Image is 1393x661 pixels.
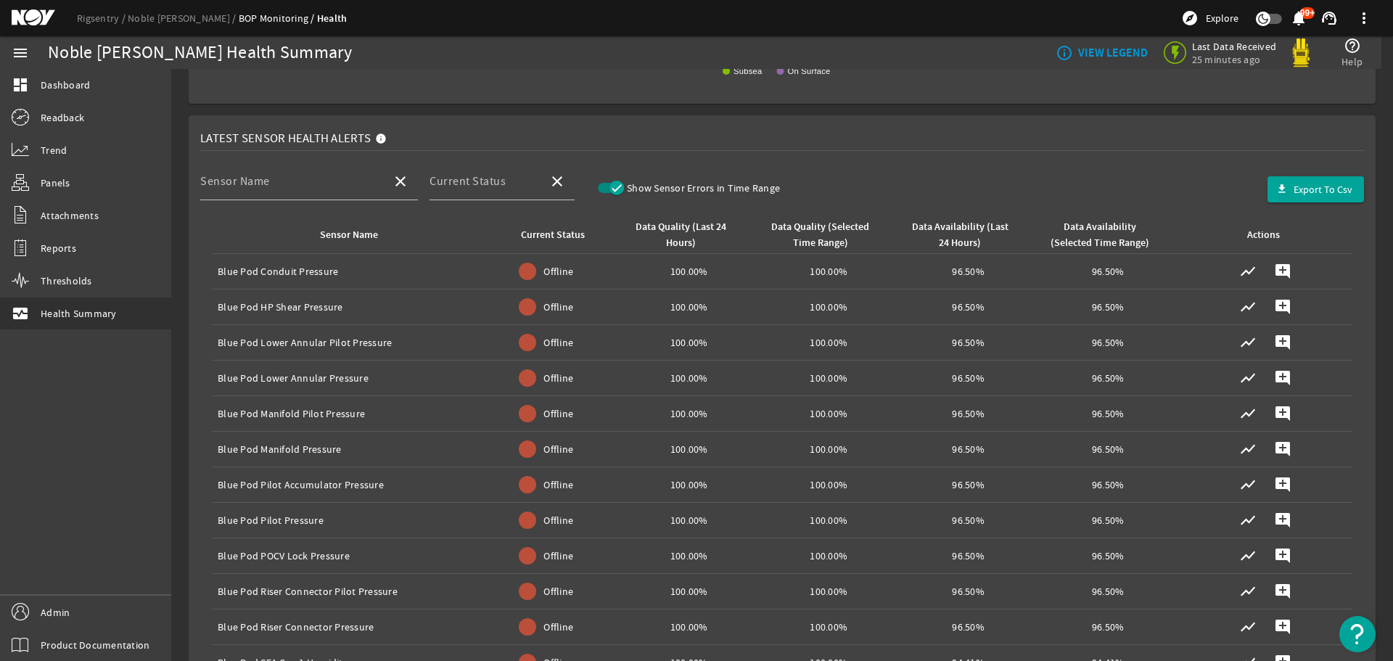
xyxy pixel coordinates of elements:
[1274,263,1291,280] mat-icon: add_comment
[906,219,1013,251] div: Data Availability (Last 24 Hours)
[1239,369,1257,387] mat-icon: show_chart
[1239,334,1257,351] mat-icon: show_chart
[1339,616,1376,652] button: Open Resource Center
[1044,477,1172,492] div: 96.50%
[218,300,497,314] div: Blue Pod HP Shear Pressure
[625,264,752,279] div: 100.00%
[1291,11,1306,26] button: 99+
[1044,584,1172,599] div: 96.50%
[1192,40,1277,53] span: Last Data Received
[1274,440,1291,458] mat-icon: add_comment
[904,442,1032,456] div: 96.50%
[41,110,84,125] span: Readback
[765,264,892,279] div: 100.00%
[41,241,76,255] span: Reports
[1290,9,1307,27] mat-icon: notifications
[765,584,892,599] div: 100.00%
[904,584,1032,599] div: 96.50%
[317,12,348,25] a: Health
[767,219,874,251] div: Data Quality (Selected Time Range)
[1286,38,1315,67] img: Yellowpod.svg
[12,44,29,62] mat-icon: menu
[1274,547,1291,564] mat-icon: add_comment
[625,335,752,350] div: 100.00%
[1274,512,1291,529] mat-icon: add_comment
[1344,37,1361,54] mat-icon: help_outline
[218,442,497,456] div: Blue Pod Manifold Pressure
[1044,335,1172,350] div: 96.50%
[543,335,573,350] span: Offline
[1175,7,1244,30] button: Explore
[12,305,29,322] mat-icon: monitor_heart
[625,300,752,314] div: 100.00%
[1320,9,1338,27] mat-icon: support_agent
[1274,583,1291,600] mat-icon: add_comment
[543,442,573,456] span: Offline
[41,605,70,620] span: Admin
[41,638,149,652] span: Product Documentation
[904,335,1032,350] div: 96.50%
[218,584,497,599] div: Blue Pod Riser Connector Pilot Pressure
[548,173,566,190] mat-icon: close
[1347,1,1381,36] button: more_vert
[904,513,1032,527] div: 96.50%
[41,274,92,288] span: Thresholds
[1267,176,1364,202] button: Export To Csv
[1247,227,1280,243] div: Actions
[1239,547,1257,564] mat-icon: show_chart
[1239,298,1257,316] mat-icon: show_chart
[1044,406,1172,421] div: 96.50%
[41,176,70,190] span: Panels
[239,12,317,25] a: BOP Monitoring
[788,67,831,75] text: On Surface
[41,143,67,157] span: Trend
[625,477,752,492] div: 100.00%
[625,584,752,599] div: 100.00%
[1239,263,1257,280] mat-icon: show_chart
[543,620,573,634] span: Offline
[1239,512,1257,529] mat-icon: show_chart
[218,513,497,527] div: Blue Pod Pilot Pressure
[1274,334,1291,351] mat-icon: add_comment
[1192,53,1277,66] span: 25 minutes ago
[218,477,497,492] div: Blue Pod Pilot Accumulator Pressure
[734,67,763,75] text: Subsea
[1044,300,1172,314] div: 96.50%
[1239,583,1257,600] mat-icon: show_chart
[1239,405,1257,422] mat-icon: show_chart
[218,227,491,243] div: Sensor Name
[1044,219,1166,251] div: Data Availability (Selected Time Range)
[624,181,780,195] label: Show Sensor Errors in Time Range
[904,406,1032,421] div: 96.50%
[392,173,409,190] mat-icon: close
[765,371,892,385] div: 100.00%
[200,174,270,189] mat-label: Sensor Name
[200,131,371,146] span: Latest Sensor Health Alerts
[320,227,378,243] div: Sensor Name
[218,371,497,385] div: Blue Pod Lower Annular Pressure
[1044,264,1172,279] div: 96.50%
[41,208,99,223] span: Attachments
[12,76,29,94] mat-icon: dashboard
[625,549,752,563] div: 100.00%
[1276,184,1288,195] mat-icon: file_download
[1046,219,1153,251] div: Data Availability (Selected Time Range)
[904,300,1032,314] div: 96.50%
[904,371,1032,385] div: 96.50%
[1044,549,1172,563] div: 96.50%
[218,264,497,279] div: Blue Pod Conduit Pressure
[1044,442,1172,456] div: 96.50%
[48,46,353,60] div: Noble [PERSON_NAME] Health Summary
[509,227,607,243] div: Current Status
[1274,618,1291,636] mat-icon: add_comment
[765,620,892,634] div: 100.00%
[543,371,573,385] span: Offline
[765,406,892,421] div: 100.00%
[1056,44,1067,62] mat-icon: info_outline
[625,513,752,527] div: 100.00%
[625,442,752,456] div: 100.00%
[904,219,1026,251] div: Data Availability (Last 24 Hours)
[1239,440,1257,458] mat-icon: show_chart
[41,78,90,92] span: Dashboard
[904,477,1032,492] div: 96.50%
